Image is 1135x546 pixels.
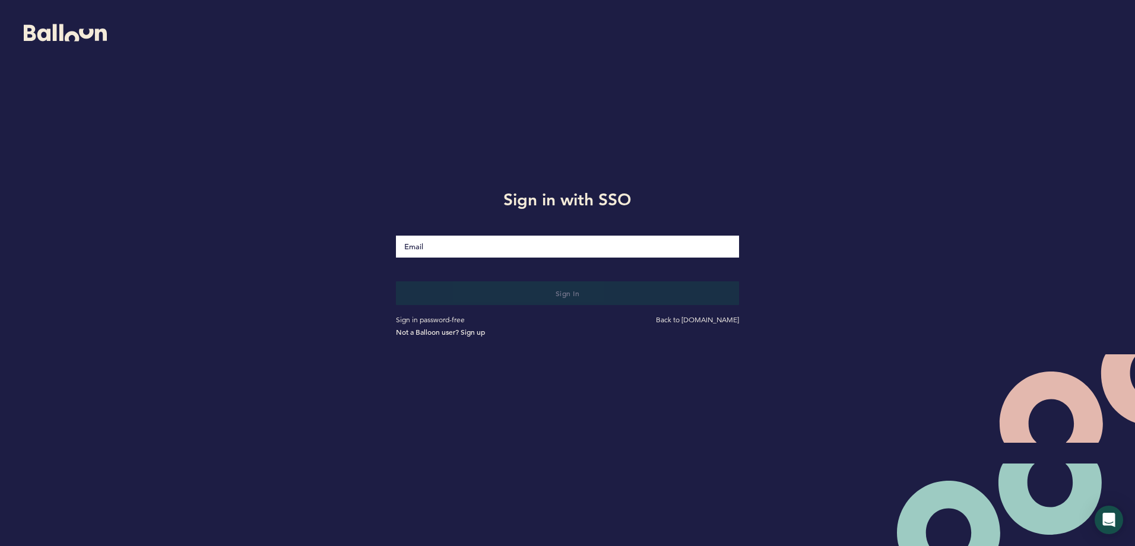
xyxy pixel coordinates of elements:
a: Sign in password-free [396,315,465,324]
span: Sign in [556,288,580,298]
button: Sign in [396,281,738,305]
a: Not a Balloon user? Sign up [396,327,485,337]
input: Email [396,236,738,258]
h1: Sign in with SSO [387,188,747,211]
a: Back to [DOMAIN_NAME] [656,315,739,324]
div: Open Intercom Messenger [1095,506,1123,534]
